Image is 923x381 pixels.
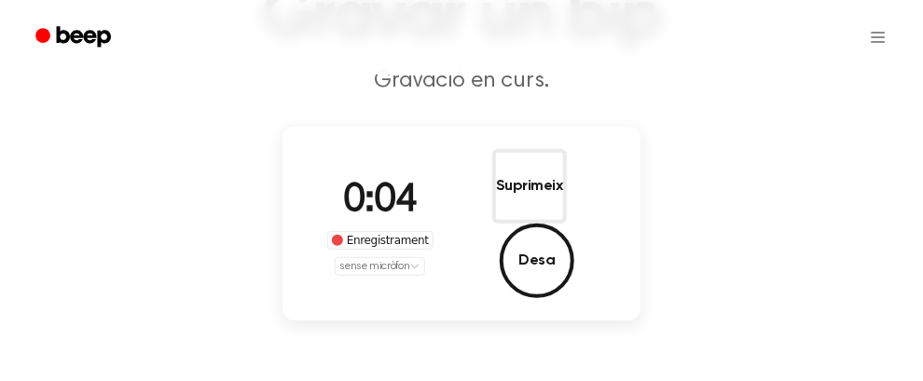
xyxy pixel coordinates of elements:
[492,149,567,224] button: Suprimeix el registre d'àudio
[496,179,563,194] font: Suprimeix
[856,15,901,60] button: Obre el menú
[347,234,429,247] font: Enregistrament
[374,70,548,92] font: Gravació en curs.
[343,182,418,221] span: 0:04
[22,20,128,56] a: Bip
[339,261,409,272] font: sense micròfon
[518,253,555,268] font: Desa
[500,224,574,298] button: Desa l'enregistrament d'àudio
[335,257,425,276] button: sense micròfon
